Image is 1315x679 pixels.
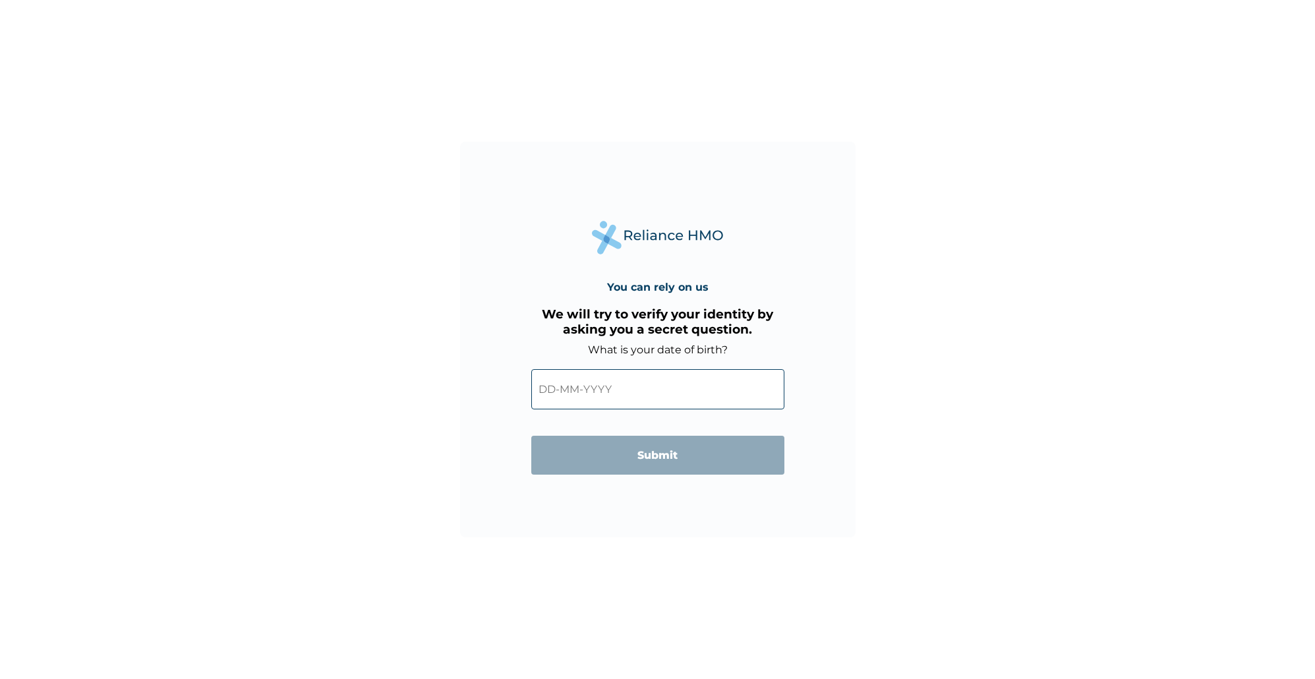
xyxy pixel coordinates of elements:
h3: We will try to verify your identity by asking you a secret question. [531,307,784,337]
input: DD-MM-YYYY [531,369,784,409]
input: Submit [531,436,784,475]
label: What is your date of birth? [588,343,728,356]
img: Reliance Health's Logo [592,221,724,254]
h4: You can rely on us [607,281,709,293]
